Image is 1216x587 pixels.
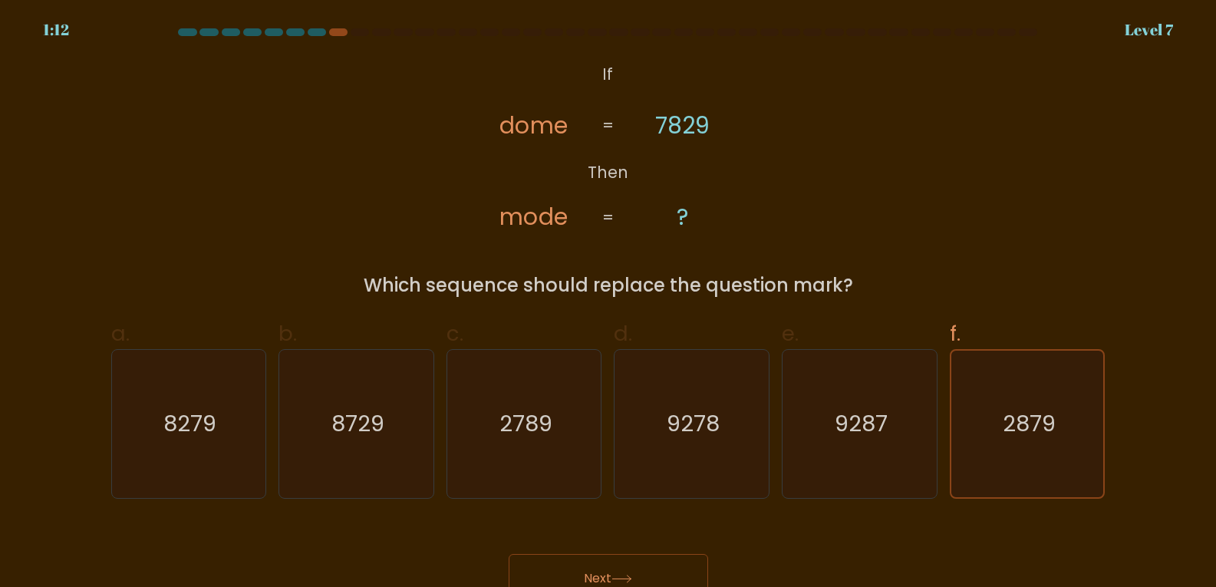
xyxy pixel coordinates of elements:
[111,318,130,348] span: a.
[331,408,384,439] text: 8729
[655,110,710,141] tspan: 7829
[1003,408,1056,439] text: 2879
[43,18,69,41] div: 1:12
[499,408,552,439] text: 2789
[950,318,961,348] span: f.
[1125,18,1173,41] div: Level 7
[120,272,1096,299] div: Which sequence should replace the question mark?
[588,161,628,183] tspan: Then
[500,110,568,141] tspan: dome
[447,318,463,348] span: c.
[677,201,688,232] tspan: ?
[782,318,799,348] span: e.
[465,58,751,235] svg: @import url('[URL][DOMAIN_NAME]);
[835,408,888,439] text: 9287
[603,63,614,85] tspan: If
[602,114,614,137] tspan: =
[614,318,632,348] span: d.
[278,318,297,348] span: b.
[667,408,720,439] text: 9278
[500,201,568,232] tspan: mode
[602,206,614,228] tspan: =
[163,408,216,439] text: 8279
